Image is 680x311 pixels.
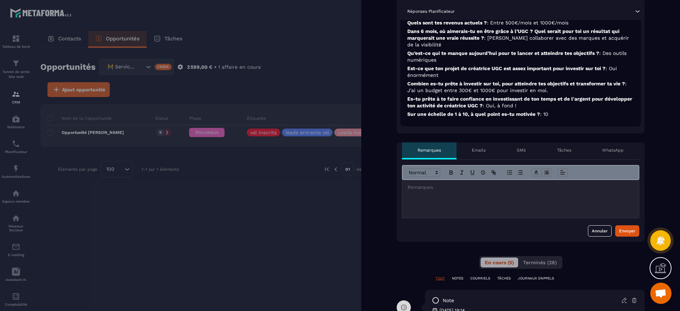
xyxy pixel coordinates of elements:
[483,103,516,108] span: : Oui, à fond !
[615,225,639,237] button: Envoyer
[436,276,445,281] p: TOUT
[540,111,548,117] span: : 10
[481,258,518,267] button: En cours (5)
[407,35,629,47] span: : [PERSON_NAME] collaborer avec des marques et acquérir de la visibilité
[557,147,571,153] p: Tâches
[518,276,554,281] p: JOURNAUX D'APPELS
[650,283,671,304] div: Ouvrir le chat
[452,276,463,281] p: NOTES
[602,147,624,153] p: WhatsApp
[407,96,634,109] p: Es-tu prête à te faire confiance en investissant de ton temps et de l'argent pour développer ton ...
[472,147,486,153] p: Emails
[588,225,612,237] button: Annuler
[470,276,490,281] p: COURRIELS
[519,258,561,267] button: Terminés (28)
[418,147,441,153] p: Remarques
[407,19,634,26] p: Quels sont tes revenus actuels ?
[517,147,526,153] p: SMS
[485,260,514,265] span: En cours (5)
[407,28,634,48] p: Dans 6 mois, où aimerais-tu en être grâce à l’UGC ? Quel serait pour toi un résultat qui marquera...
[443,297,454,304] p: note
[497,276,511,281] p: TÂCHES
[407,50,634,63] p: Qu’est-ce qui te manque aujourd’hui pour te lancer et atteindre tes objectifs ?
[407,9,455,14] p: Réponses Planificateur
[487,20,568,26] span: : Entre 500€/mois et 1000€/mois
[523,260,557,265] span: Terminés (28)
[407,65,634,79] p: Est-ce que ton projet de créatrice UGC est assez important pour investir sur toi ?
[407,111,634,118] p: Sur une échelle de 1 à 10, à quel point es-tu motivée ?
[619,227,635,234] div: Envoyer
[407,80,634,94] p: Combien es-tu prête à investir sur toi, pour atteindre tes objectifs et transformer ta vie ?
